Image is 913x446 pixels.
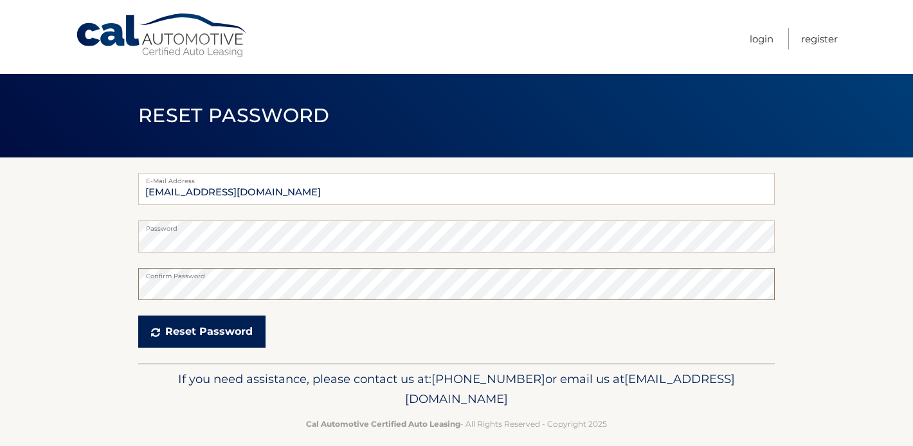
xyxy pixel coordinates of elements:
[801,28,838,49] a: Register
[75,13,249,58] a: Cal Automotive
[431,371,545,386] span: [PHONE_NUMBER]
[147,369,766,410] p: If you need assistance, please contact us at: or email us at
[306,419,460,429] strong: Cal Automotive Certified Auto Leasing
[138,220,775,231] label: Password
[138,173,775,205] input: E-mail Address
[138,103,329,127] span: Reset Password
[138,173,775,183] label: E-Mail Address
[138,316,266,348] button: Reset Password
[138,268,775,278] label: Confirm Password
[147,417,766,431] p: - All Rights Reserved - Copyright 2025
[750,28,773,49] a: Login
